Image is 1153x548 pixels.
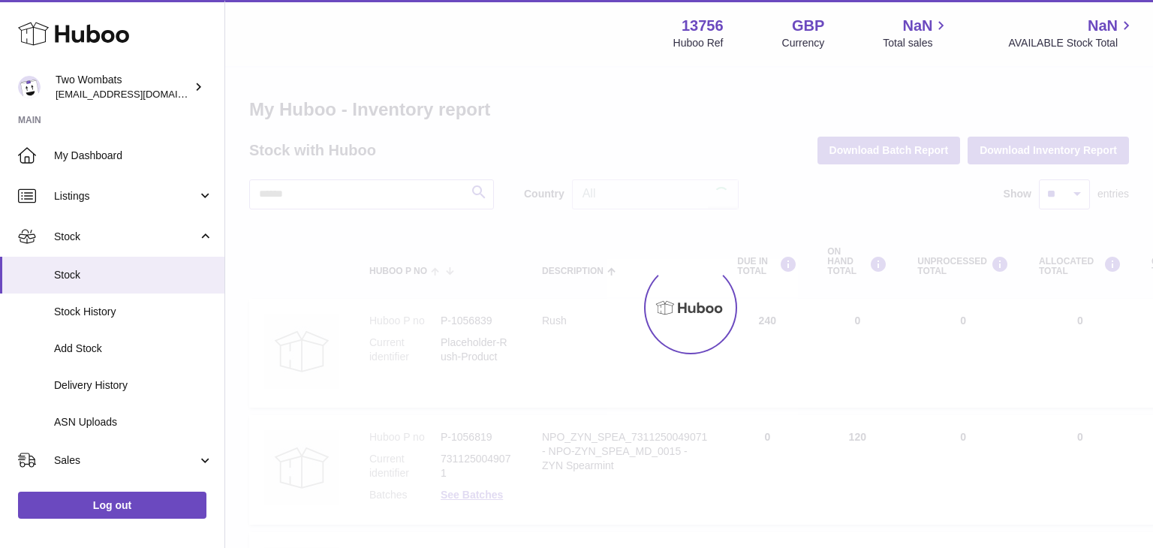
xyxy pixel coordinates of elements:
span: NaN [902,16,932,36]
div: Two Wombats [56,73,191,101]
span: Delivery History [54,378,213,393]
span: My Dashboard [54,149,213,163]
div: Huboo Ref [673,36,724,50]
strong: 13756 [682,16,724,36]
span: Total sales [883,36,950,50]
span: [EMAIL_ADDRESS][DOMAIN_NAME] [56,88,221,100]
span: Stock [54,230,197,244]
div: Currency [782,36,825,50]
span: Stock History [54,305,213,319]
strong: GBP [792,16,824,36]
span: Sales [54,453,197,468]
a: Log out [18,492,206,519]
span: Add Stock [54,342,213,356]
a: NaN AVAILABLE Stock Total [1008,16,1135,50]
span: AVAILABLE Stock Total [1008,36,1135,50]
span: Listings [54,189,197,203]
a: NaN Total sales [883,16,950,50]
span: NaN [1088,16,1118,36]
img: internalAdmin-13756@internal.huboo.com [18,76,41,98]
span: ASN Uploads [54,415,213,429]
span: Stock [54,268,213,282]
